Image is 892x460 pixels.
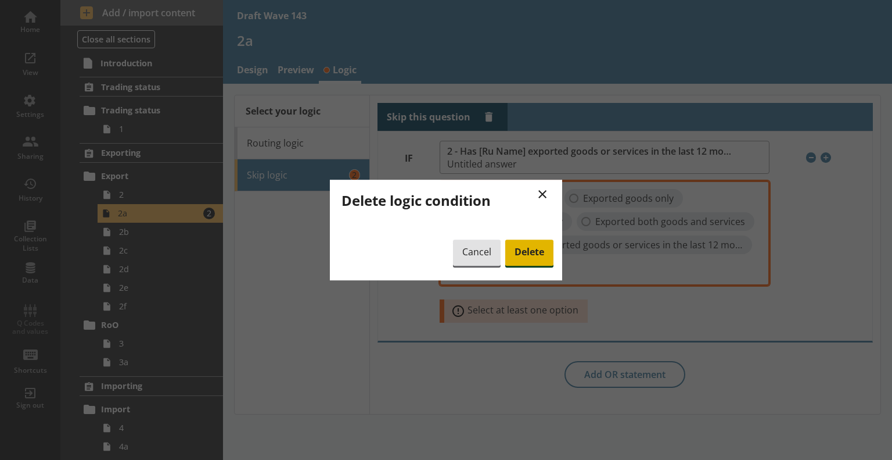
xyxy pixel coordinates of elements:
[341,191,553,211] h2: Delete logic condition
[532,180,553,206] button: ×
[505,240,553,266] button: Delete
[453,240,501,266] button: Cancel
